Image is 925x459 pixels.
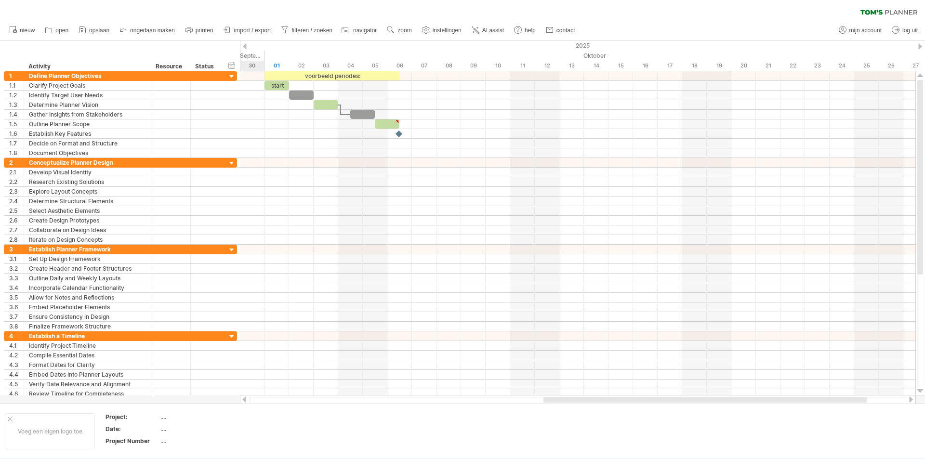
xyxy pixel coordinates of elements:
div: Review Timeline for Completeness [29,389,146,398]
div: .... [160,437,241,445]
div: Project: [106,413,159,421]
a: mijn account [836,24,885,37]
a: import / export [221,24,274,37]
div: donderdag, 16 Oktober 2025 [633,61,658,71]
div: 1.7 [9,139,24,148]
a: printen [183,24,216,37]
div: Outline Daily and Weekly Layouts [29,274,146,283]
div: zaterdag, 4 Oktober 2025 [338,61,363,71]
div: Establish Key Features [29,129,146,138]
span: instellingen [433,27,462,34]
a: nieuw [7,24,38,37]
div: 3.4 [9,283,24,292]
div: .... [160,413,241,421]
div: 3.1 [9,254,24,263]
div: Date: [106,425,159,433]
div: Determine Structural Elements [29,197,146,206]
div: 2.1 [9,168,24,177]
a: instellingen [420,24,464,37]
div: dinsdag, 7 Oktober 2025 [412,61,436,71]
div: 1.2 [9,91,24,100]
div: .... [160,425,241,433]
div: 1.4 [9,110,24,119]
div: Incorporate Calendar Functionality [29,283,146,292]
div: 2.3 [9,187,24,196]
div: zondag, 19 Oktober 2025 [707,61,731,71]
div: donderdag, 2 Oktober 2025 [289,61,314,71]
a: open [42,24,71,37]
div: 1.1 [9,81,24,90]
div: 3.5 [9,293,24,302]
div: zondag, 12 Oktober 2025 [535,61,559,71]
div: Define Planner Objectives [29,71,146,80]
div: Clarify Project Goals [29,81,146,90]
div: zaterdag, 11 Oktober 2025 [510,61,535,71]
div: 3.8 [9,322,24,331]
div: Compile Essential Dates [29,351,146,360]
div: zaterdag, 18 Oktober 2025 [682,61,707,71]
div: 1.6 [9,129,24,138]
div: Develop Visual Identity [29,168,146,177]
div: 4.4 [9,370,24,379]
div: dinsdag, 30 September 2025 [240,61,264,71]
div: maandag, 20 Oktober 2025 [731,61,756,71]
span: filteren / zoeken [291,27,332,34]
a: contact [543,24,578,37]
span: printen [196,27,213,34]
a: ongedaan maken [117,24,178,37]
div: 4.6 [9,389,24,398]
div: start [264,81,289,90]
span: contact [556,27,575,34]
div: woensdag, 22 Oktober 2025 [780,61,805,71]
span: nieuw [20,27,35,34]
div: 1.5 [9,119,24,129]
div: Collaborate on Design Ideas [29,225,146,235]
div: vrijdag, 17 Oktober 2025 [658,61,682,71]
div: Research Existing Solutions [29,177,146,186]
div: Create Design Prototypes [29,216,146,225]
div: Document Objectives [29,148,146,157]
div: vrijdag, 3 Oktober 2025 [314,61,338,71]
div: 2.8 [9,235,24,244]
div: zondag, 26 Oktober 2025 [879,61,903,71]
div: 4 [9,331,24,341]
span: AI assist [482,27,504,34]
div: Iterate on Design Concepts [29,235,146,244]
div: Allow for Notes and Reflections [29,293,146,302]
div: 2.2 [9,177,24,186]
div: Resource [156,62,185,71]
span: log uit [902,27,918,34]
a: help [512,24,539,37]
span: zoom [397,27,411,34]
div: woensdag, 8 Oktober 2025 [436,61,461,71]
div: Decide on Format and Structure [29,139,146,148]
div: dinsdag, 21 Oktober 2025 [756,61,780,71]
div: donderdag, 23 Oktober 2025 [805,61,830,71]
div: zondag, 5 Oktober 2025 [363,61,387,71]
div: 1 [9,71,24,80]
div: Create Header and Footer Structures [29,264,146,273]
a: navigator [340,24,380,37]
div: 1.3 [9,100,24,109]
div: Establish Planner Framework [29,245,146,254]
div: Determine Planner Vision [29,100,146,109]
div: 2.7 [9,225,24,235]
span: opslaan [89,27,109,34]
div: vrijdag, 24 Oktober 2025 [830,61,854,71]
div: Ensure Consistency in Design [29,312,146,321]
div: 2 [9,158,24,167]
a: filteren / zoeken [278,24,335,37]
div: Set Up Design Framework [29,254,146,263]
div: Activity [28,62,145,71]
a: log uit [889,24,921,37]
span: navigator [353,27,377,34]
div: 2.6 [9,216,24,225]
div: Project Number [106,437,159,445]
div: 4.5 [9,380,24,389]
span: help [525,27,536,34]
div: voorbeeld periodes: [264,71,400,80]
div: Format Dates for Clarity [29,360,146,369]
a: zoom [384,24,414,37]
span: import / export [234,27,271,34]
div: Finalize Framework Structure [29,322,146,331]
